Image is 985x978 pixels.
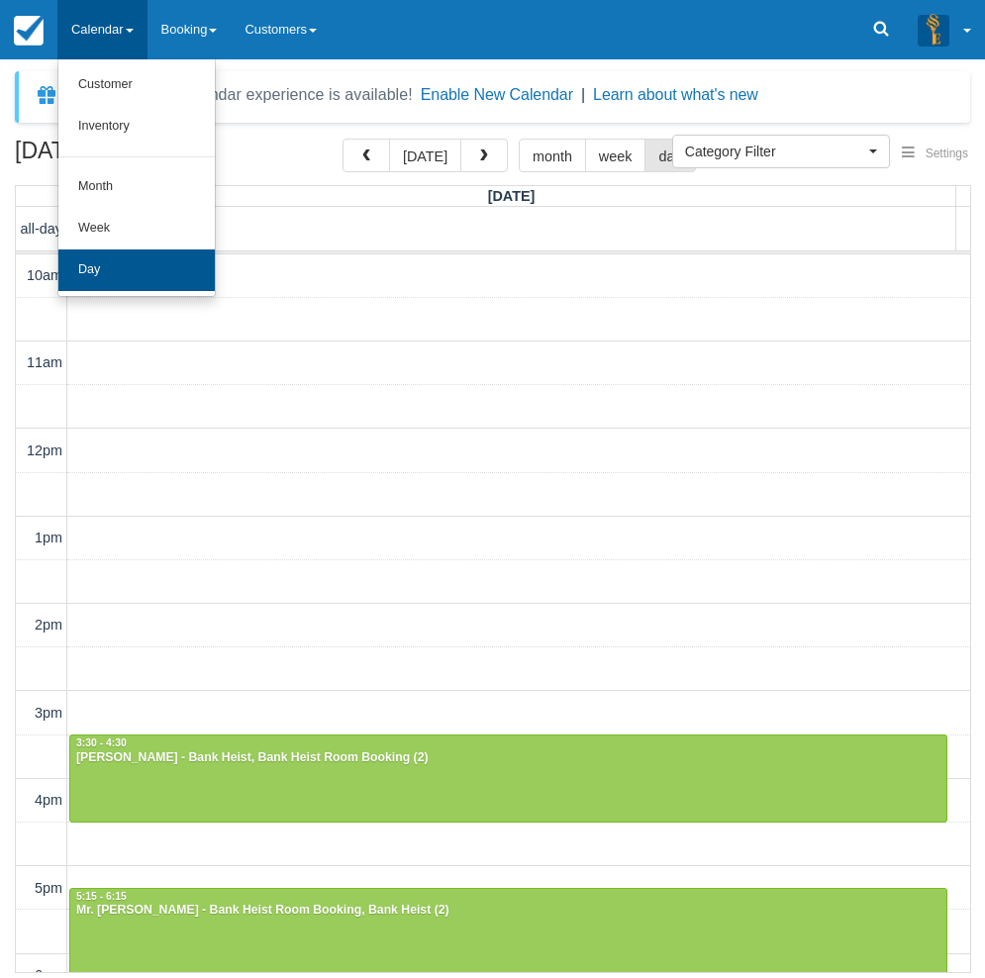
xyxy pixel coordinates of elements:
span: 12pm [27,442,62,458]
a: Customer [58,64,215,106]
span: [DATE] [488,188,536,204]
span: 2pm [35,617,62,633]
div: [PERSON_NAME] - Bank Heist, Bank Heist Room Booking (2) [75,750,941,766]
span: Settings [926,147,968,160]
div: A new Booking Calendar experience is available! [66,83,413,107]
span: 5:15 - 6:15 [76,891,127,902]
a: Month [58,166,215,208]
button: Category Filter [672,135,890,168]
a: Week [58,208,215,249]
button: day [644,139,695,172]
img: A3 [918,14,949,46]
span: 3:30 - 4:30 [76,737,127,748]
button: Settings [890,140,980,168]
a: 5:15 - 6:15Mr. [PERSON_NAME] - Bank Heist Room Booking, Bank Heist (2) [69,888,947,975]
a: 3:30 - 4:30[PERSON_NAME] - Bank Heist, Bank Heist Room Booking (2) [69,734,947,822]
button: Enable New Calendar [421,85,573,105]
button: [DATE] [389,139,461,172]
span: 11am [27,354,62,370]
img: checkfront-main-nav-mini-logo.png [14,16,44,46]
span: | [581,86,585,103]
a: Inventory [58,106,215,147]
span: 3pm [35,705,62,721]
button: month [519,139,586,172]
a: Day [58,249,215,291]
button: week [585,139,646,172]
span: 4pm [35,792,62,808]
ul: Calendar [57,59,216,297]
span: all-day [21,221,62,237]
span: 10am [27,267,62,283]
h2: [DATE] [15,139,265,175]
div: Mr. [PERSON_NAME] - Bank Heist Room Booking, Bank Heist (2) [75,903,941,919]
span: Category Filter [685,142,864,161]
a: Learn about what's new [593,86,758,103]
span: 5pm [35,880,62,896]
span: 1pm [35,530,62,545]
